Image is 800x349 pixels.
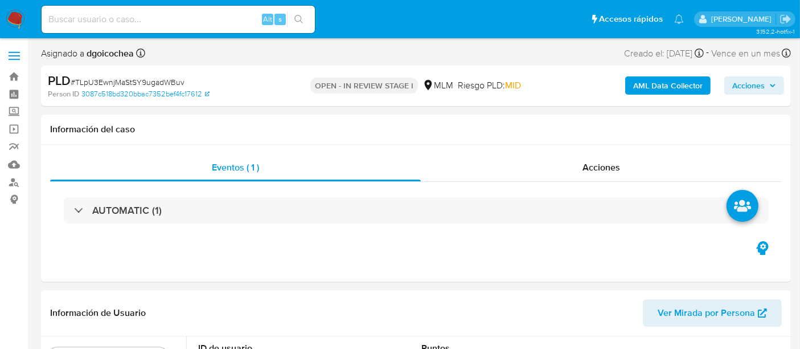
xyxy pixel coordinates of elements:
[278,14,282,25] span: s
[92,204,162,217] h3: AUTOMATIC (1)
[711,14,776,25] p: dalia.goicochea@mercadolibre.com.mx
[48,71,71,90] b: PLD
[50,307,146,319] h1: Información de Usuario
[212,161,259,174] span: Eventos ( 1 )
[624,46,704,61] div: Creado el: [DATE]
[643,299,782,327] button: Ver Mirada por Persona
[505,79,521,92] span: MID
[458,79,521,92] span: Riesgo PLD:
[599,13,663,25] span: Accesos rápidos
[71,76,184,88] span: # TLpU3EwnjMaStSY9ugadWBuv
[422,79,453,92] div: MLM
[706,46,709,61] span: -
[64,197,768,224] div: AUTOMATIC (1)
[658,299,755,327] span: Ver Mirada por Persona
[263,14,272,25] span: Alt
[41,47,134,60] span: Asignado a
[48,89,79,99] b: Person ID
[732,76,765,95] span: Acciones
[633,76,703,95] b: AML Data Collector
[711,47,780,60] span: Vence en un mes
[287,11,310,27] button: search-icon
[625,76,711,95] button: AML Data Collector
[310,78,418,94] p: OPEN - IN REVIEW STAGE I
[81,89,210,99] a: 3087c518bd320bbac7352bef4fc17612
[50,124,782,135] h1: Información del caso
[724,76,784,95] button: Acciones
[582,161,620,174] span: Acciones
[674,14,684,24] a: Notificaciones
[42,12,315,27] input: Buscar usuario o caso...
[780,13,791,25] a: Salir
[84,47,134,60] b: dgoicochea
